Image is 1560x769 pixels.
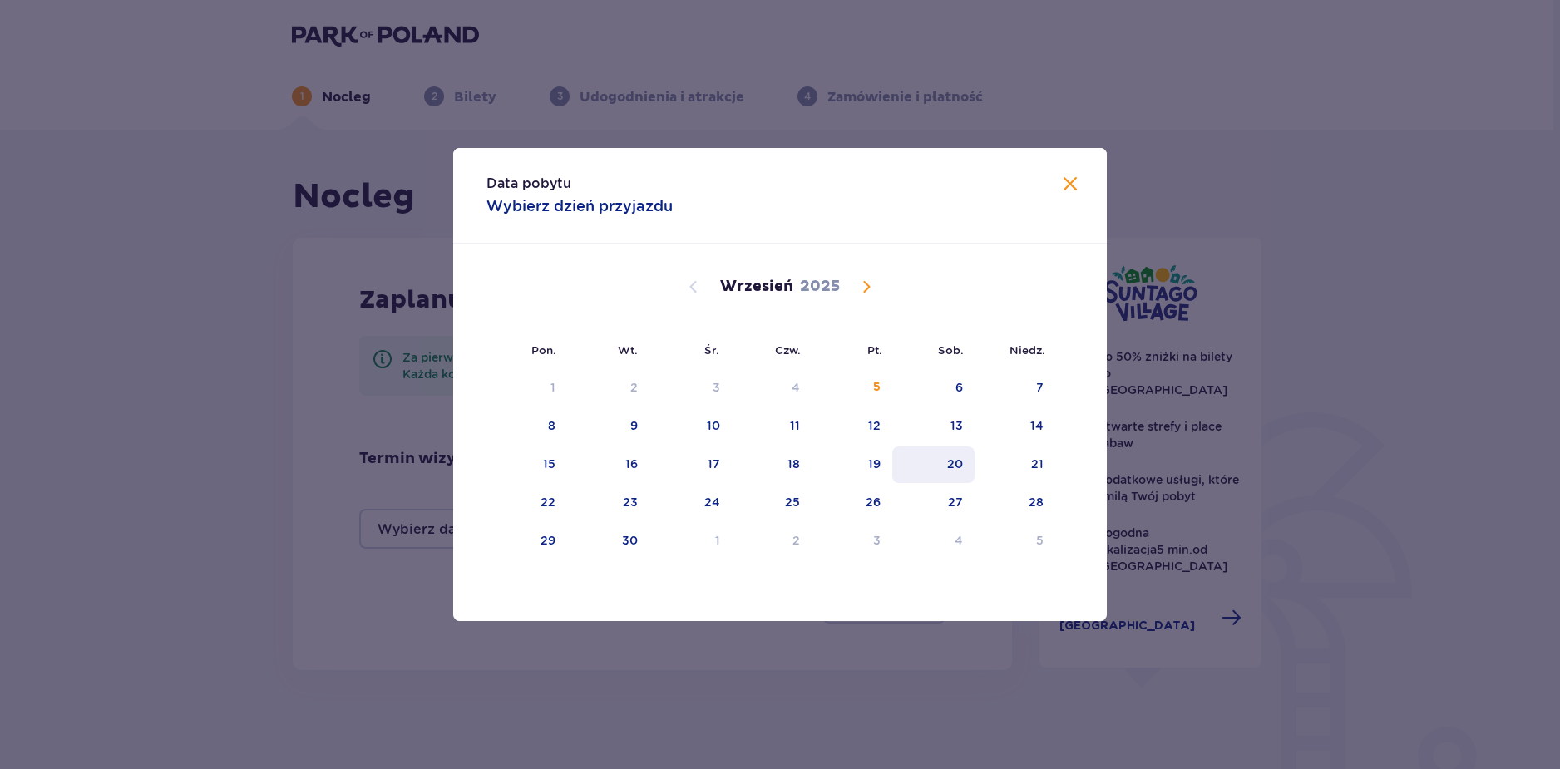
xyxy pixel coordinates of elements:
[892,446,975,483] td: Choose sobota, 20 września 2025 as your check-in date. It’s available.
[787,456,800,472] div: 18
[790,417,800,434] div: 11
[618,343,638,357] small: Wt.
[622,532,638,549] div: 30
[892,370,975,407] td: Choose sobota, 6 września 2025 as your check-in date. It’s available.
[453,244,1107,588] div: Calendar
[792,532,800,549] div: 2
[892,523,975,559] td: Choose sobota, 4 października 2025 as your check-in date. It’s available.
[630,379,638,396] div: 2
[775,343,801,357] small: Czw.
[649,485,732,521] td: Choose środa, 24 września 2025 as your check-in date. It’s available.
[541,494,555,510] div: 22
[567,408,649,445] td: Choose wtorek, 9 września 2025 as your check-in date. It’s available.
[732,485,812,521] td: Choose czwartek, 25 września 2025 as your check-in date. It’s available.
[812,485,892,521] td: Choose piątek, 26 września 2025 as your check-in date. It’s available.
[800,277,840,297] p: 2025
[649,446,732,483] td: Choose środa, 17 września 2025 as your check-in date. It’s available.
[548,417,555,434] div: 8
[975,408,1055,445] td: Choose niedziela, 14 września 2025 as your check-in date. It’s available.
[975,370,1055,407] td: Choose niedziela, 7 września 2025 as your check-in date. It’s available.
[947,456,963,472] div: 20
[649,370,732,407] td: Not available. środa, 3 września 2025
[955,532,963,549] div: 4
[704,343,719,357] small: Śr.
[873,379,881,396] div: 5
[732,370,812,407] td: Not available. czwartek, 4 września 2025
[486,370,567,407] td: Not available. poniedziałek, 1 września 2025
[812,523,892,559] td: Choose piątek, 3 października 2025 as your check-in date. It’s available.
[715,532,720,549] div: 1
[649,408,732,445] td: Choose środa, 10 września 2025 as your check-in date. It’s available.
[649,523,732,559] td: Choose środa, 1 października 2025 as your check-in date. It’s available.
[486,446,567,483] td: Choose poniedziałek, 15 września 2025 as your check-in date. It’s available.
[567,523,649,559] td: Choose wtorek, 30 września 2025 as your check-in date. It’s available.
[948,494,963,510] div: 27
[486,523,567,559] td: Choose poniedziałek, 29 września 2025 as your check-in date. It’s available.
[812,370,892,407] td: Choose piątek, 5 września 2025 as your check-in date. It’s available.
[892,408,975,445] td: Choose sobota, 13 września 2025 as your check-in date. It’s available.
[975,485,1055,521] td: Choose niedziela, 28 września 2025 as your check-in date. It’s available.
[868,417,881,434] div: 12
[567,446,649,483] td: Choose wtorek, 16 września 2025 as your check-in date. It’s available.
[732,446,812,483] td: Choose czwartek, 18 września 2025 as your check-in date. It’s available.
[892,485,975,521] td: Choose sobota, 27 września 2025 as your check-in date. It’s available.
[938,343,964,357] small: Sob.
[812,408,892,445] td: Choose piątek, 12 września 2025 as your check-in date. It’s available.
[1010,343,1045,357] small: Niedz.
[732,408,812,445] td: Choose czwartek, 11 września 2025 as your check-in date. It’s available.
[704,494,720,510] div: 24
[873,532,881,549] div: 3
[707,417,720,434] div: 10
[866,494,881,510] div: 26
[867,343,882,357] small: Pt.
[785,494,800,510] div: 25
[486,485,567,521] td: Choose poniedziałek, 22 września 2025 as your check-in date. It’s available.
[567,485,649,521] td: Choose wtorek, 23 września 2025 as your check-in date. It’s available.
[623,494,638,510] div: 23
[868,456,881,472] div: 19
[975,446,1055,483] td: Choose niedziela, 21 września 2025 as your check-in date. It’s available.
[720,277,793,297] p: Wrzesień
[708,456,720,472] div: 17
[541,532,555,549] div: 29
[732,523,812,559] td: Choose czwartek, 2 października 2025 as your check-in date. It’s available.
[567,370,649,407] td: Not available. wtorek, 2 września 2025
[792,379,800,396] div: 4
[543,456,555,472] div: 15
[950,417,963,434] div: 13
[955,379,963,396] div: 6
[975,523,1055,559] td: Choose niedziela, 5 października 2025 as your check-in date. It’s available.
[486,408,567,445] td: Choose poniedziałek, 8 września 2025 as your check-in date. It’s available.
[550,379,555,396] div: 1
[630,417,638,434] div: 9
[713,379,720,396] div: 3
[812,446,892,483] td: Choose piątek, 19 września 2025 as your check-in date. It’s available.
[531,343,556,357] small: Pon.
[625,456,638,472] div: 16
